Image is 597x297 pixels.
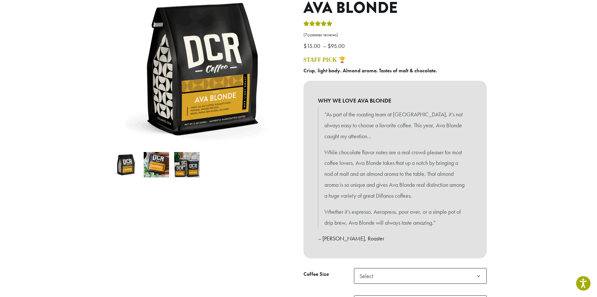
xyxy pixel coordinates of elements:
span: – [323,42,326,50]
span: $ [303,42,307,50]
img: Ava Blonde - Image 3 [174,152,200,177]
label: Coffee Size [303,270,354,279]
span: 7 [305,32,307,38]
bdi: 15.00 [303,42,322,50]
p: – [PERSON_NAME], Roaster [318,233,472,244]
div: Rated 5.00 out of 5 [303,20,332,30]
span: $ [328,42,331,50]
bdi: 95.00 [328,42,346,50]
a: STAFF PICK 🏆 [303,57,346,63]
a: (7customer reviews) [303,32,487,38]
img: Ava Blonde - Image 2 [144,152,169,177]
span: Select [354,268,487,284]
b: WHY WE LOVE AVA BLONDE [318,95,472,106]
p: Whether it’s espresso, Aeropress, pour over, or a simple pot of drip brew, Ava Blonde will always... [324,206,466,228]
img: Ava Blonde [113,152,139,177]
span: Select [357,270,380,282]
p: While chocolate flavor notes are a real crowd-pleaser for most coffee lovers, Ava Blonde takes th... [324,147,466,201]
p: “As part of the roasting team at [GEOGRAPHIC_DATA], it’s not always easy to choose a favorite cof... [324,109,466,141]
b: Crisp, light body. Almond aroma. Tastes of malt & chocolate. [303,67,437,74]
